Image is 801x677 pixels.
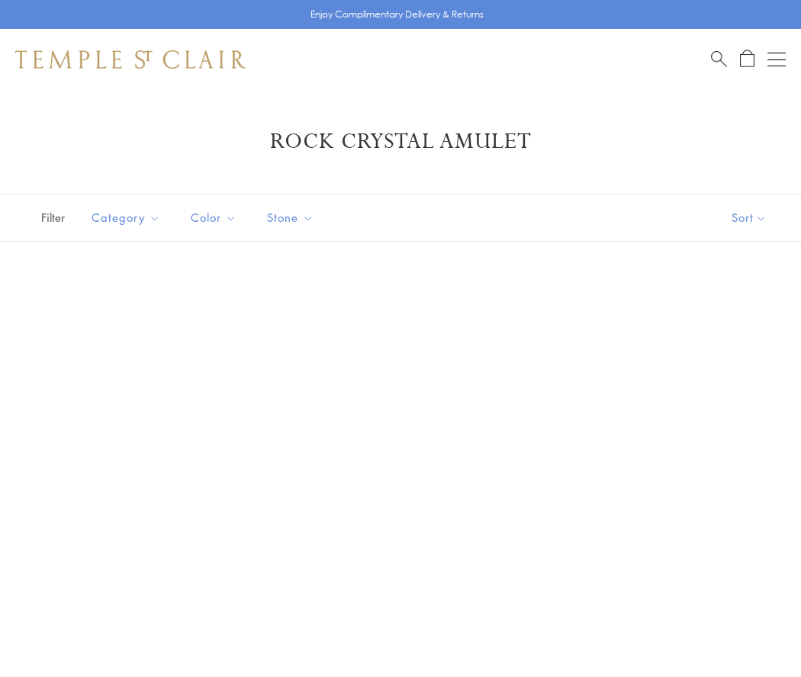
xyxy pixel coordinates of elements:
[310,7,484,22] p: Enjoy Complimentary Delivery & Returns
[697,194,801,241] button: Show sort by
[15,50,246,69] img: Temple St. Clair
[84,208,172,227] span: Category
[183,208,248,227] span: Color
[711,50,727,69] a: Search
[256,201,325,235] button: Stone
[179,201,248,235] button: Color
[80,201,172,235] button: Category
[740,50,754,69] a: Open Shopping Bag
[38,128,763,156] h1: Rock Crystal Amulet
[259,208,325,227] span: Stone
[767,50,786,69] button: Open navigation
